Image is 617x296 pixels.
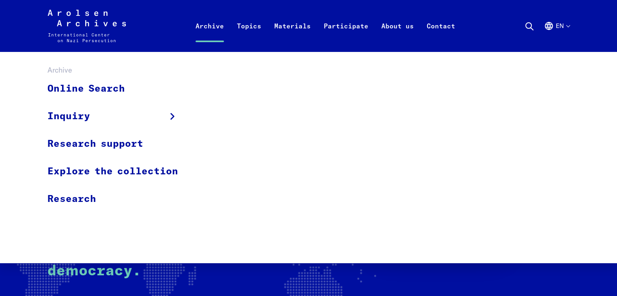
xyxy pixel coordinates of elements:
[47,185,189,212] a: Research
[47,130,189,158] a: Research support
[420,19,462,52] a: Contact
[47,103,189,130] a: Inquiry
[189,10,462,42] nav: Primary
[189,19,230,52] a: Archive
[230,19,268,52] a: Topics
[47,158,189,185] a: Explore the collection
[47,109,90,124] span: Inquiry
[47,75,189,212] ul: Archive
[375,19,420,52] a: About us
[544,21,570,50] button: English, language selection
[317,19,375,52] a: Participate
[47,75,189,103] a: Online Search
[268,19,317,52] a: Materials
